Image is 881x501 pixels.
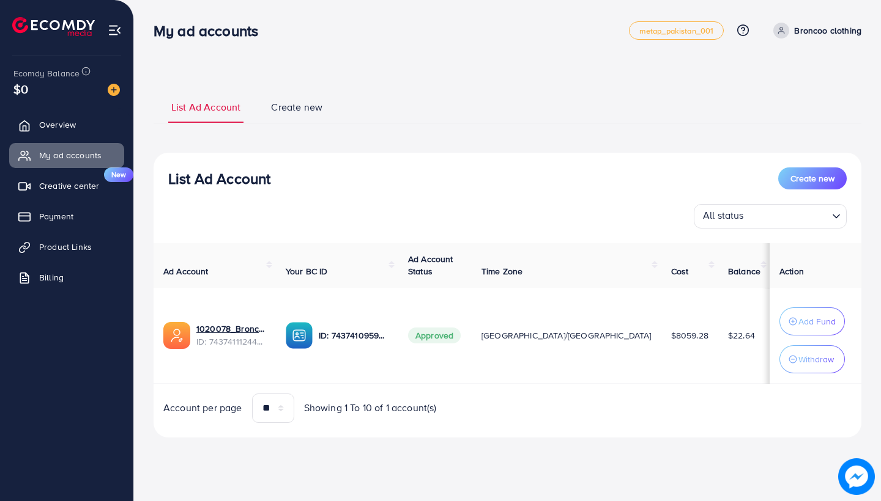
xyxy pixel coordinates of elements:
[408,327,461,343] span: Approved
[671,329,708,342] span: $8059.28
[39,149,102,161] span: My ad accounts
[9,204,124,229] a: Payment
[12,17,95,36] img: logo
[9,143,124,167] a: My ad accounts
[778,167,847,189] button: Create new
[304,401,437,415] span: Showing 1 To 10 of 1 account(s)
[768,23,861,38] a: Broncoo clothing
[39,180,99,192] span: Creative center
[108,23,122,37] img: menu
[728,329,755,342] span: $22.64
[286,322,313,349] img: ic-ba-acc.ded83a64.svg
[196,335,266,348] span: ID: 7437411124469055489
[481,265,522,277] span: Time Zone
[13,80,28,98] span: $0
[9,235,124,259] a: Product Links
[271,100,322,114] span: Create new
[286,265,328,277] span: Your BC ID
[196,323,266,348] div: <span class='underline'>1020078_Broncoo_1731657240704</span></br>7437411124469055489
[408,253,453,277] span: Ad Account Status
[168,170,270,188] h3: List Ad Account
[671,265,689,277] span: Cost
[319,328,388,343] p: ID: 7437410959242821648
[798,314,836,329] p: Add Fund
[481,329,652,342] span: [GEOGRAPHIC_DATA]/[GEOGRAPHIC_DATA]
[779,307,845,335] button: Add Fund
[798,352,834,367] p: Withdraw
[748,207,827,225] input: Search for option
[39,210,73,222] span: Payment
[779,345,845,373] button: Withdraw
[163,401,242,415] span: Account per page
[838,458,875,495] img: image
[163,265,209,277] span: Ad Account
[694,204,847,229] div: Search for option
[701,206,746,225] span: All status
[39,119,76,131] span: Overview
[196,323,266,335] a: 1020078_Broncoo_1731657240704
[39,241,92,253] span: Product Links
[790,172,835,185] span: Create new
[154,22,268,40] h3: My ad accounts
[171,100,240,114] span: List Ad Account
[639,27,714,35] span: metap_pakistan_001
[9,174,124,198] a: Creative centerNew
[39,271,64,283] span: Billing
[779,265,804,277] span: Action
[9,112,124,137] a: Overview
[163,322,190,349] img: ic-ads-acc.e4c84228.svg
[794,23,861,38] p: Broncoo clothing
[108,84,120,96] img: image
[728,265,760,277] span: Balance
[104,167,133,182] span: New
[13,67,80,79] span: Ecomdy Balance
[9,265,124,290] a: Billing
[629,21,724,40] a: metap_pakistan_001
